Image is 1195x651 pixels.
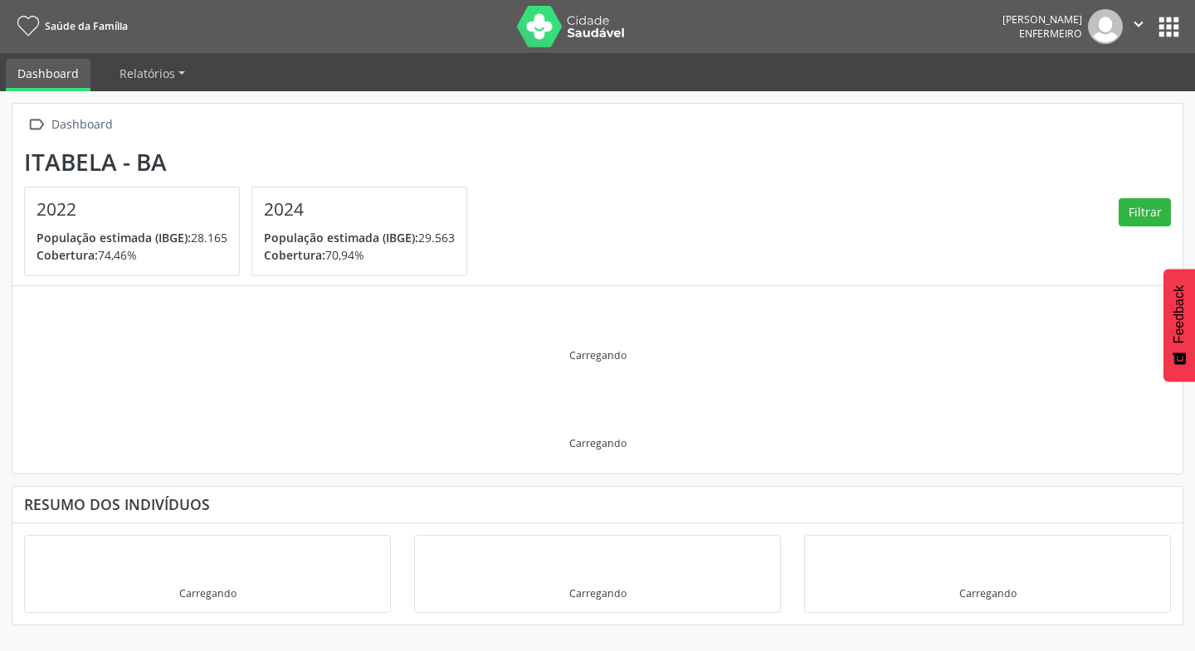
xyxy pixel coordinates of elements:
[1002,12,1082,27] div: [PERSON_NAME]
[569,436,627,450] div: Carregando
[45,19,128,33] span: Saúde da Família
[264,229,455,246] p: 29.563
[1129,15,1148,33] i: 
[37,246,227,264] p: 74,46%
[1172,285,1187,343] span: Feedback
[24,113,115,137] a:  Dashboard
[119,66,175,81] span: Relatórios
[37,229,227,246] p: 28.165
[24,495,1171,513] div: Resumo dos indivíduos
[569,348,627,362] div: Carregando
[1019,27,1082,41] span: Enfermeiro
[37,230,191,245] span: População estimada (IBGE):
[6,59,90,91] a: Dashboard
[37,199,227,220] h4: 2022
[24,148,479,176] div: Itabela - BA
[179,586,237,600] div: Carregando
[48,113,115,137] div: Dashboard
[108,59,197,88] a: Relatórios
[12,12,128,40] a: Saúde da Família
[1123,9,1154,44] button: 
[264,199,455,220] h4: 2024
[264,230,418,245] span: População estimada (IBGE):
[1119,198,1171,226] button: Filtrar
[24,113,48,137] i: 
[1088,9,1123,44] img: img
[569,586,627,600] div: Carregando
[959,586,1017,600] div: Carregando
[264,247,325,263] span: Cobertura:
[1154,12,1183,41] button: apps
[1163,269,1195,381] button: Feedback - Mostrar pesquisa
[37,247,98,263] span: Cobertura:
[264,246,455,264] p: 70,94%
